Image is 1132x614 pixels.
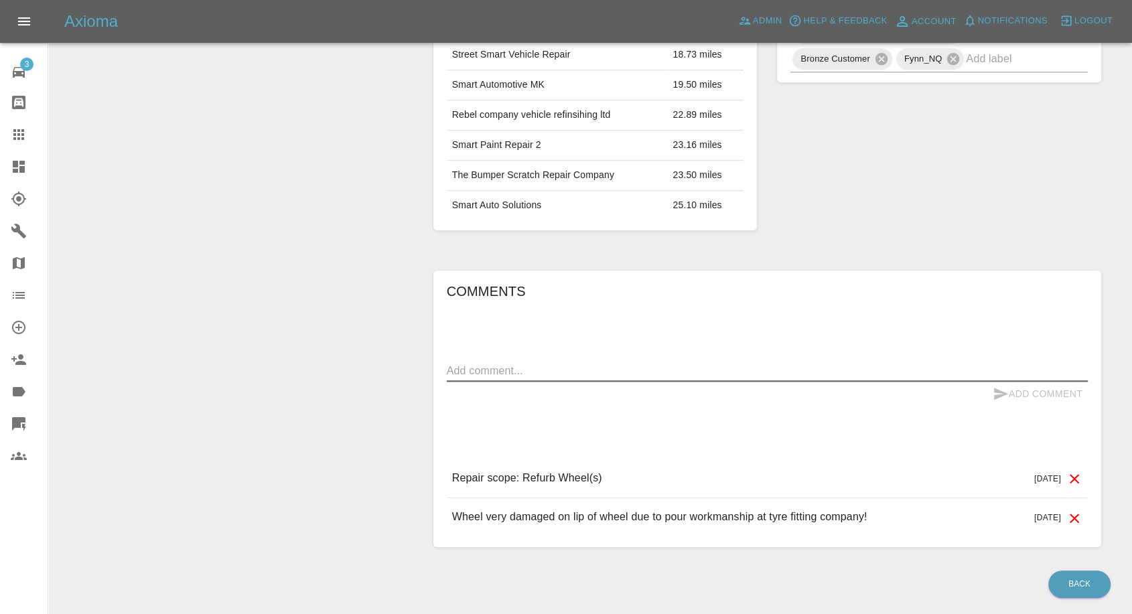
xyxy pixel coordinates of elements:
[447,70,668,100] td: Smart Automotive MK
[447,40,668,70] td: Street Smart Vehicle Repair
[785,11,890,31] button: Help & Feedback
[667,190,744,220] td: 25.10 miles
[447,160,668,190] td: The Bumper Scratch Repair Company
[447,130,668,160] td: Smart Paint Repair 2
[447,281,1088,302] h6: Comments
[896,51,950,66] span: Fynn_NQ
[978,13,1048,29] span: Notifications
[1034,513,1061,522] span: [DATE]
[1056,11,1116,31] button: Logout
[960,11,1051,31] button: Notifications
[735,11,786,31] a: Admin
[452,509,867,525] p: Wheel very damaged on lip of wheel due to pour workmanship at tyre fitting company!
[667,70,744,100] td: 19.50 miles
[447,190,668,220] td: Smart Auto Solutions
[803,13,887,29] span: Help & Feedback
[912,14,957,29] span: Account
[792,51,877,66] span: Bronze Customer
[966,48,1050,69] input: Add label
[447,100,668,130] td: Rebel company vehicle refinsihing ltd
[8,5,40,37] button: Open drawer
[1048,570,1111,598] a: Back
[667,40,744,70] td: 18.73 miles
[753,13,782,29] span: Admin
[667,130,744,160] td: 23.16 miles
[792,48,892,70] div: Bronze Customer
[64,11,118,32] h5: Axioma
[452,470,602,486] p: Repair scope: Refurb Wheel(s)
[891,11,960,32] a: Account
[1034,474,1061,483] span: [DATE]
[20,58,33,71] span: 3
[667,100,744,130] td: 22.89 miles
[667,160,744,190] td: 23.50 miles
[1074,13,1113,29] span: Logout
[896,48,965,70] div: Fynn_NQ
